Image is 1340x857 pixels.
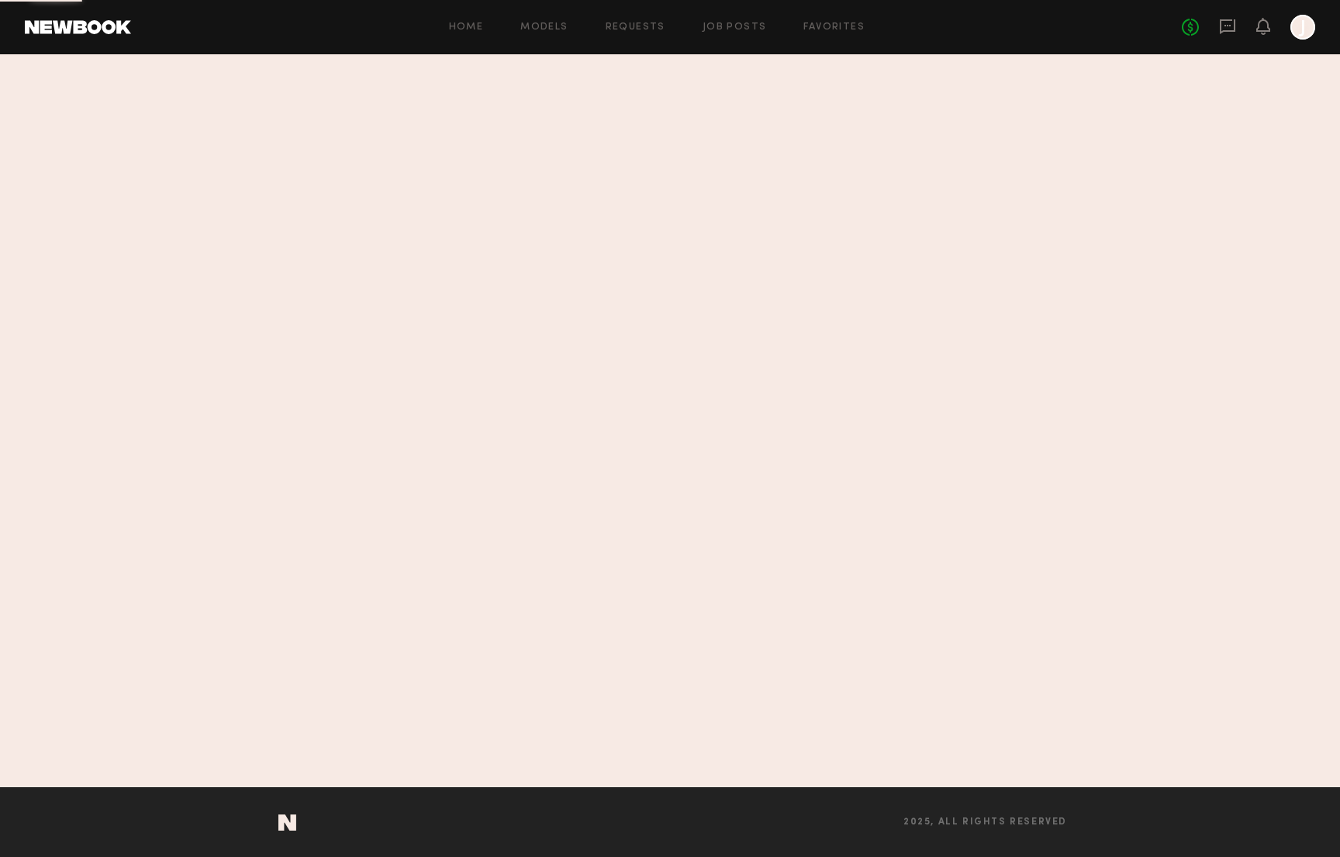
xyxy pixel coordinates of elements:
[903,817,1067,828] span: 2025, all rights reserved
[449,22,484,33] a: Home
[606,22,665,33] a: Requests
[520,22,568,33] a: Models
[803,22,865,33] a: Favorites
[1290,15,1315,40] a: J
[703,22,767,33] a: Job Posts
